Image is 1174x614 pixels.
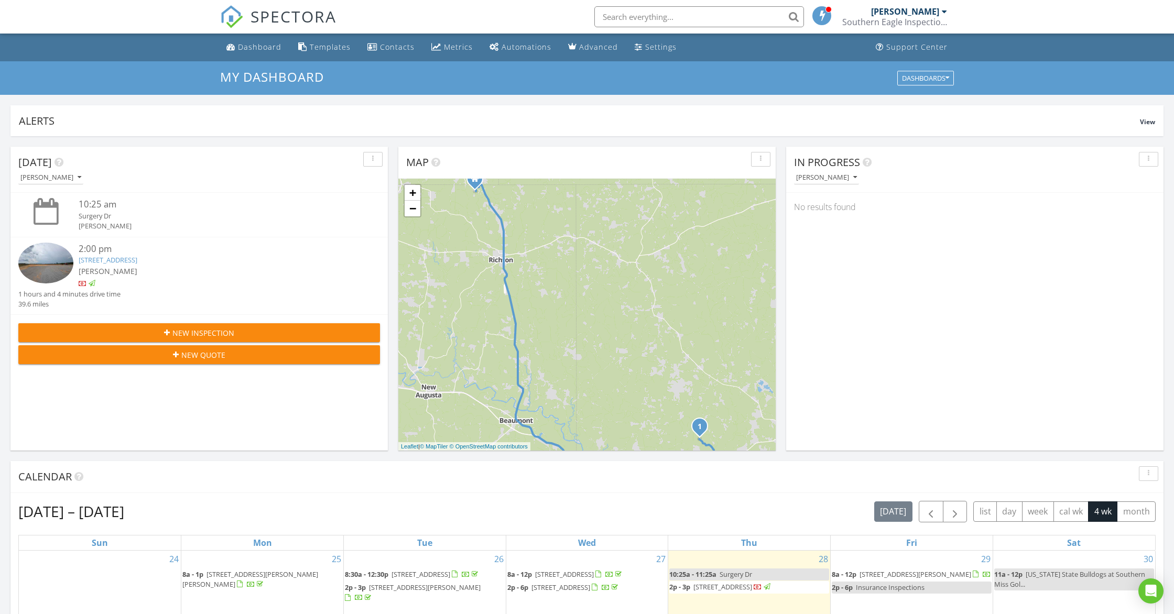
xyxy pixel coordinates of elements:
[294,38,355,57] a: Templates
[18,243,380,310] a: 2:00 pm [STREET_ADDRESS] [PERSON_NAME] 1 hours and 4 minutes drive time 39.6 miles
[18,469,72,484] span: Calendar
[832,568,992,581] a: 8a - 12p [STREET_ADDRESS][PERSON_NAME]
[345,569,480,579] a: 8:30a - 12:30p [STREET_ADDRESS]
[345,569,388,579] span: 8:30a - 12:30p
[363,38,419,57] a: Contacts
[401,443,418,449] a: Leaflet
[345,583,481,602] a: 2p - 3p [STREET_ADDRESS][PERSON_NAME]
[856,583,925,592] span: Insurance Inspections
[1138,578,1164,604] div: Open Intercom Messenger
[832,569,856,579] span: 8a - 12p
[420,443,448,449] a: © MapTiler
[1088,501,1117,522] button: 4 wk
[531,583,590,592] span: [STREET_ADDRESS]
[181,349,225,360] span: New Quote
[1065,535,1083,550] a: Saturday
[220,14,336,36] a: SPECTORA
[172,327,234,338] span: New Inspection
[182,569,203,579] span: 8a - 1p
[251,535,274,550] a: Monday
[796,174,857,181] div: [PERSON_NAME]
[405,185,420,201] a: Zoom in
[18,323,380,342] button: New Inspection
[369,583,481,592] span: [STREET_ADDRESS][PERSON_NAME]
[450,443,528,449] a: © OpenStreetMap contributors
[886,42,948,52] div: Support Center
[345,583,366,592] span: 2p - 3p
[20,174,81,181] div: [PERSON_NAME]
[973,501,997,522] button: list
[220,5,243,28] img: The Best Home Inspection Software - Spectora
[535,569,594,579] span: [STREET_ADDRESS]
[579,42,618,52] div: Advanced
[492,551,506,567] a: Go to August 26, 2025
[222,38,286,57] a: Dashboard
[398,442,530,451] div: |
[405,201,420,216] a: Zoom out
[1053,501,1089,522] button: cal wk
[251,5,336,27] span: SPECTORA
[842,17,947,27] div: Southern Eagle Inspections
[786,193,1164,221] div: No results found
[182,568,342,591] a: 8a - 1p [STREET_ADDRESS][PERSON_NAME][PERSON_NAME]
[669,582,690,591] span: 2p - 3p
[594,6,804,27] input: Search everything...
[182,569,318,589] span: [STREET_ADDRESS][PERSON_NAME][PERSON_NAME]
[720,569,752,579] span: Surgery Dr
[631,38,681,57] a: Settings
[669,582,772,591] a: 2p - 3p [STREET_ADDRESS]
[79,221,350,231] div: [PERSON_NAME]
[406,155,429,169] span: Map
[18,155,52,169] span: [DATE]
[79,266,137,276] span: [PERSON_NAME]
[18,289,121,299] div: 1 hours and 4 minutes drive time
[1140,117,1155,126] span: View
[18,299,121,309] div: 39.6 miles
[874,501,912,522] button: [DATE]
[507,582,667,594] a: 2p - 6p [STREET_ADDRESS]
[669,581,829,594] a: 2p - 3p [STREET_ADDRESS]
[832,583,853,592] span: 2p - 6p
[897,71,954,85] button: Dashboards
[79,255,137,265] a: [STREET_ADDRESS]
[167,551,181,567] a: Go to August 24, 2025
[994,569,1023,579] span: 11a - 12p
[698,423,702,431] i: 1
[507,583,620,592] a: 2p - 6p [STREET_ADDRESS]
[817,551,830,567] a: Go to August 28, 2025
[220,68,324,85] span: My Dashboard
[1022,501,1054,522] button: week
[380,42,415,52] div: Contacts
[502,42,551,52] div: Automations
[427,38,477,57] a: Metrics
[18,345,380,364] button: New Quote
[645,42,677,52] div: Settings
[669,569,716,579] span: 10:25a - 11:25a
[507,583,528,592] span: 2p - 6p
[994,569,1145,589] span: [US_STATE] State Bulldogs at Southern Miss Gol...
[345,582,505,604] a: 2p - 3p [STREET_ADDRESS][PERSON_NAME]
[996,501,1023,522] button: day
[392,569,450,579] span: [STREET_ADDRESS]
[564,38,622,57] a: Advanced
[79,211,350,221] div: Surgery Dr
[345,568,505,581] a: 8:30a - 12:30p [STREET_ADDRESS]
[330,551,343,567] a: Go to August 25, 2025
[700,426,706,432] div: 2133 Deer Run Rd , Leakesville, MS 39451
[693,582,752,591] span: [STREET_ADDRESS]
[919,501,943,522] button: Previous
[979,551,993,567] a: Go to August 29, 2025
[507,569,532,579] span: 8a - 12p
[794,155,860,169] span: In Progress
[860,569,971,579] span: [STREET_ADDRESS][PERSON_NAME]
[485,38,556,57] a: Automations (Basic)
[18,243,73,283] img: 9379575%2Fcover_photos%2FQe2LNKCMnemGjveCieyU%2Fsmall.jpg
[871,6,939,17] div: [PERSON_NAME]
[1142,551,1155,567] a: Go to August 30, 2025
[90,535,110,550] a: Sunday
[739,535,759,550] a: Thursday
[444,42,473,52] div: Metrics
[18,501,124,522] h2: [DATE] – [DATE]
[415,535,434,550] a: Tuesday
[507,568,667,581] a: 8a - 12p [STREET_ADDRESS]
